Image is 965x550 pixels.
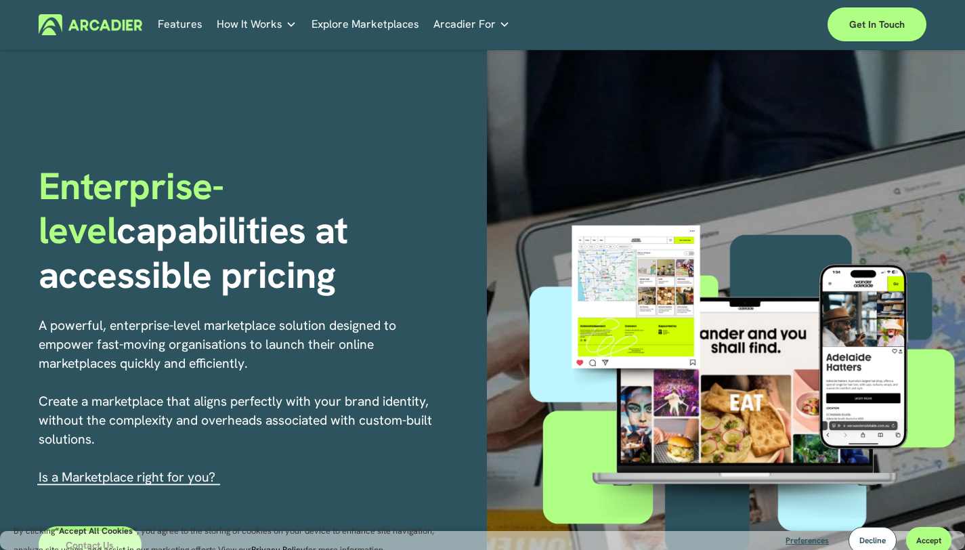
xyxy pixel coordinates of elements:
[786,535,829,546] span: Preferences
[42,469,215,486] a: s a Marketplace right for you?
[39,162,224,255] span: Enterprise-level
[39,316,440,487] p: A powerful, enterprise-level marketplace solution designed to empower fast-moving organisations t...
[39,14,142,35] img: Arcadier
[916,535,941,546] span: Accept
[39,469,215,486] span: I
[55,525,137,536] strong: “Accept All Cookies”
[158,14,202,35] a: Features
[859,535,886,546] span: Decline
[433,15,496,34] span: Arcadier For
[217,14,297,35] a: folder dropdown
[39,206,357,299] strong: capabilities at accessible pricing
[433,14,510,35] a: folder dropdown
[217,15,282,34] span: How It Works
[312,14,419,35] a: Explore Marketplaces
[828,7,926,41] a: Get in touch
